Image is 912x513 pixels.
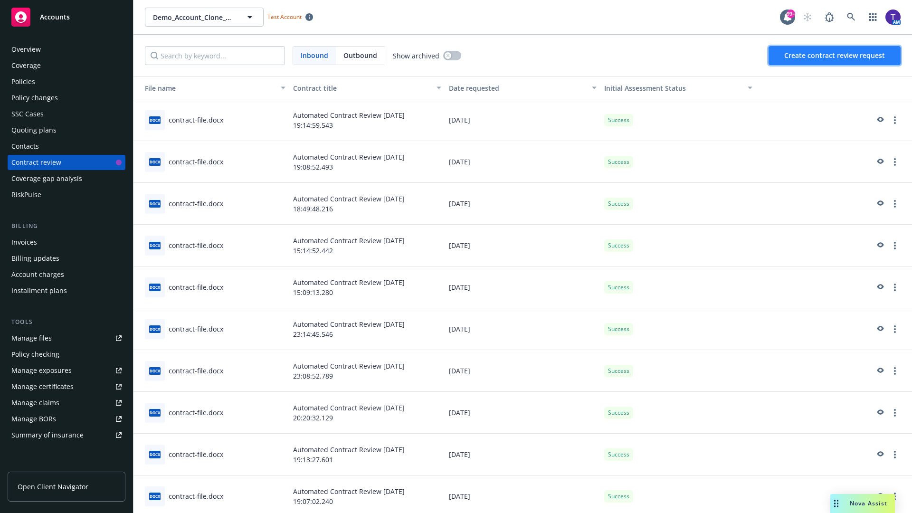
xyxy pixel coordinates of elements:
div: Automated Contract Review [DATE] 19:13:27.601 [289,434,445,475]
span: Initial Assessment Status [604,84,686,93]
div: Coverage gap analysis [11,171,82,186]
a: more [889,323,901,335]
div: Contacts [11,139,39,154]
a: more [889,240,901,251]
a: preview [874,449,885,460]
div: contract-file.docx [169,240,223,250]
span: Success [608,158,629,166]
span: Success [608,116,629,124]
a: more [889,449,901,460]
div: Billing updates [11,251,59,266]
a: Contract review [8,155,125,170]
a: RiskPulse [8,187,125,202]
a: preview [874,156,885,168]
span: docx [149,116,161,123]
div: contract-file.docx [169,366,223,376]
div: contract-file.docx [169,157,223,167]
div: contract-file.docx [169,199,223,209]
a: Coverage gap analysis [8,171,125,186]
div: contract-file.docx [169,408,223,418]
div: Automated Contract Review [DATE] 19:14:59.543 [289,99,445,141]
div: Billing [8,221,125,231]
a: preview [874,491,885,502]
div: Automated Contract Review [DATE] 15:14:52.442 [289,225,445,266]
div: [DATE] [445,392,601,434]
div: [DATE] [445,141,601,183]
div: Automated Contract Review [DATE] 23:14:45.546 [289,308,445,350]
span: Inbound [293,47,336,65]
span: docx [149,409,161,416]
div: Tools [8,317,125,327]
a: Manage claims [8,395,125,410]
a: Accounts [8,4,125,30]
div: Toggle SortBy [604,83,742,93]
div: Analytics hub [8,462,125,471]
div: RiskPulse [11,187,41,202]
div: Manage files [11,331,52,346]
span: Success [608,408,629,417]
span: Nova Assist [850,499,887,507]
a: more [889,491,901,502]
div: [DATE] [445,225,601,266]
a: Search [842,8,861,27]
span: Outbound [343,50,377,60]
a: Installment plans [8,283,125,298]
button: Contract title [289,76,445,99]
div: contract-file.docx [169,282,223,292]
div: Manage BORs [11,411,56,427]
div: Policy changes [11,90,58,105]
a: more [889,114,901,126]
div: Date requested [449,83,587,93]
a: more [889,407,901,418]
div: Quoting plans [11,123,57,138]
span: docx [149,200,161,207]
span: Success [608,241,629,250]
span: docx [149,493,161,500]
a: Report a Bug [820,8,839,27]
div: Coverage [11,58,41,73]
div: Automated Contract Review [DATE] 15:09:13.280 [289,266,445,308]
a: Start snowing [798,8,817,27]
button: Date requested [445,76,601,99]
a: preview [874,114,885,126]
a: SSC Cases [8,106,125,122]
div: Toggle SortBy [137,83,275,93]
div: Drag to move [830,494,842,513]
a: preview [874,282,885,293]
div: Account charges [11,267,64,282]
a: preview [874,365,885,377]
span: docx [149,158,161,165]
div: contract-file.docx [169,449,223,459]
div: Overview [11,42,41,57]
button: Nova Assist [830,494,895,513]
div: contract-file.docx [169,491,223,501]
a: Contacts [8,139,125,154]
a: more [889,365,901,377]
div: contract-file.docx [169,324,223,334]
span: docx [149,284,161,291]
a: Manage exposures [8,363,125,378]
div: Automated Contract Review [DATE] 23:08:52.789 [289,350,445,392]
a: Policy checking [8,347,125,362]
span: Test Account [267,13,302,21]
a: preview [874,240,885,251]
div: Manage exposures [11,363,72,378]
a: Overview [8,42,125,57]
span: Outbound [336,47,385,65]
a: more [889,198,901,209]
a: Account charges [8,267,125,282]
div: Invoices [11,235,37,250]
span: Inbound [301,50,328,60]
a: more [889,282,901,293]
input: Search by keyword... [145,46,285,65]
span: Accounts [40,13,70,21]
div: Contract review [11,155,61,170]
span: Success [608,199,629,208]
a: preview [874,323,885,335]
a: Quoting plans [8,123,125,138]
a: Invoices [8,235,125,250]
div: File name [137,83,275,93]
div: [DATE] [445,434,601,475]
span: docx [149,451,161,458]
